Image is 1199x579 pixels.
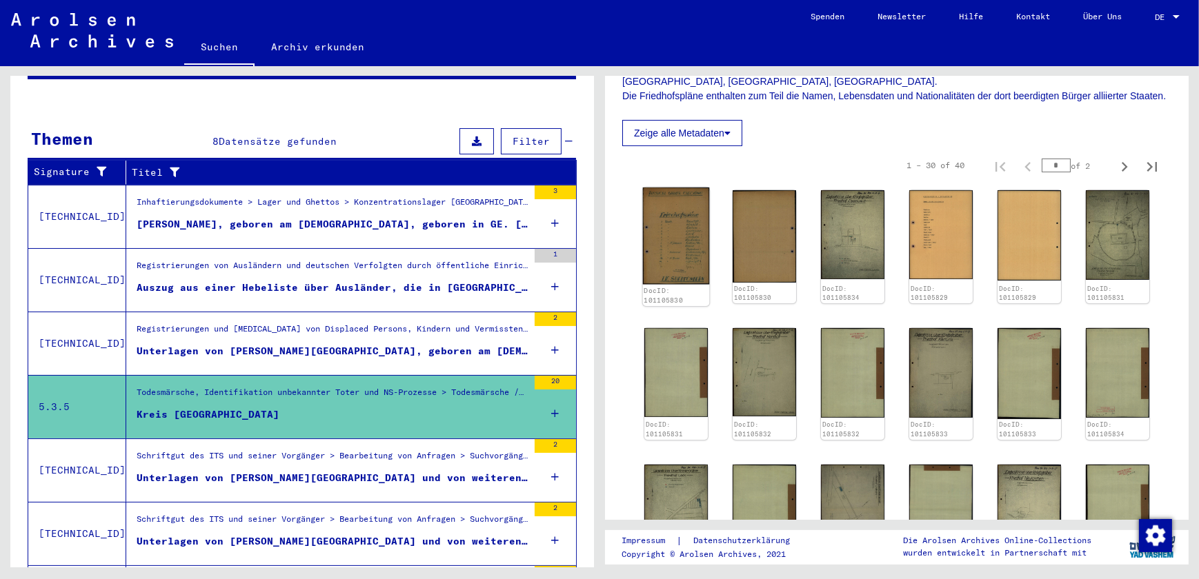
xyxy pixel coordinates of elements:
a: DocID: 101105829 [911,285,948,302]
span: Filter [513,135,550,148]
div: [PERSON_NAME], geboren am [DEMOGRAPHIC_DATA], geboren in GE. [GEOGRAPHIC_DATA] [137,217,528,232]
div: 1 – 30 of 40 [906,159,964,172]
a: DocID: 101105830 [644,287,683,305]
div: 20 [535,376,576,389]
img: 001.jpg [998,465,1061,555]
button: Filter [501,128,562,154]
img: 002.jpg [733,190,796,283]
td: 5.3.5 [28,375,126,438]
a: Impressum [622,534,676,548]
img: 002.jpg [1086,328,1149,418]
div: Titel [132,161,563,183]
div: Kreis [GEOGRAPHIC_DATA] [137,407,279,422]
a: Archiv erkunden [255,30,381,63]
img: 001.jpg [1086,190,1149,279]
a: DocID: 101105832 [822,420,860,438]
div: Unterlagen von [PERSON_NAME][GEOGRAPHIC_DATA], geboren am [DEMOGRAPHIC_DATA], geboren in [GEOGRAP... [137,344,528,358]
div: Zustimmung ändern [1138,518,1171,551]
div: Todesmärsche, Identifikation unbekannter Toter und NS-Prozesse > Todesmärsche / Identification of... [137,386,528,405]
img: 002.jpg [998,190,1061,281]
img: 002.jpg [644,328,708,417]
div: of 2 [1042,159,1111,172]
img: 001.jpg [909,190,973,279]
td: [TECHNICAL_ID] [28,438,126,502]
a: DocID: 101105834 [1087,420,1124,438]
div: Unterlagen von [PERSON_NAME][GEOGRAPHIC_DATA] und von weiteren Personen [137,471,528,485]
img: 001.jpg [821,190,884,279]
a: DocID: 101105834 [822,285,860,302]
a: DocID: 101105833 [999,420,1036,438]
div: Signature [34,165,115,179]
div: Unterlagen von [PERSON_NAME][GEOGRAPHIC_DATA] und von weiteren Personen [137,534,528,549]
p: wurden entwickelt in Partnerschaft mit [903,547,1091,559]
button: Zeige alle Metadaten [622,120,742,146]
div: Inhaftierungsdokumente > Lager und Ghettos > Konzentrationslager [GEOGRAPHIC_DATA] > Individuelle... [137,196,528,215]
div: Registrierungen von Ausländern und deutschen Verfolgten durch öffentliche Einrichtungen, Versiche... [137,259,528,278]
img: 002.jpg [909,465,973,556]
p: Die Arolsen Archives Online-Collections [903,534,1091,547]
img: 001.jpg [733,328,796,416]
a: DocID: 101105831 [1087,285,1124,302]
div: Schriftgut des ITS und seiner Vorgänger > Bearbeitung von Anfragen > Suchvorgänge > Suchanfragen ... [137,449,528,469]
img: Zustimmung ändern [1139,519,1172,552]
img: yv_logo.png [1127,529,1178,564]
a: DocID: 101105831 [646,420,683,438]
img: 001.jpg [643,187,710,285]
a: DocID: 101105830 [734,285,771,302]
a: DocID: 101105832 [734,420,771,438]
button: Last page [1138,152,1166,179]
div: Signature [34,161,129,183]
img: 002.jpg [998,328,1061,418]
img: 002.jpg [1086,465,1149,554]
p: Copyright © Arolsen Archives, 2021 [622,548,806,560]
a: Suchen [184,30,255,66]
td: [TECHNICAL_ID] [28,502,126,565]
button: Next page [1111,152,1138,179]
div: Auszug aus einer Hebeliste über Ausländer, die in [GEOGRAPHIC_DATA] beschäftigt und bei der Allge... [137,281,528,295]
div: 2 [535,502,576,516]
img: 001.jpg [909,328,973,418]
img: 002.jpg [733,465,796,554]
a: DocID: 101105833 [911,420,948,438]
a: Datenschutzerklärung [682,534,806,548]
img: 001.jpg [644,465,708,553]
button: Previous page [1014,152,1042,179]
span: DE [1155,12,1170,22]
div: | [622,534,806,548]
img: Arolsen_neg.svg [11,13,173,48]
img: 001.jpg [821,465,884,555]
td: [TECHNICAL_ID] [28,312,126,375]
a: DocID: 101105829 [999,285,1036,302]
button: First page [987,152,1014,179]
img: 002.jpg [821,328,884,418]
div: Titel [132,165,549,180]
div: Registrierungen und [MEDICAL_DATA] von Displaced Persons, Kindern und Vermissten > Unterstützungs... [137,323,528,342]
div: 2 [535,439,576,453]
div: Schriftgut des ITS und seiner Vorgänger > Bearbeitung von Anfragen > Suchvorgänge > Suchanfragen ... [137,513,528,532]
